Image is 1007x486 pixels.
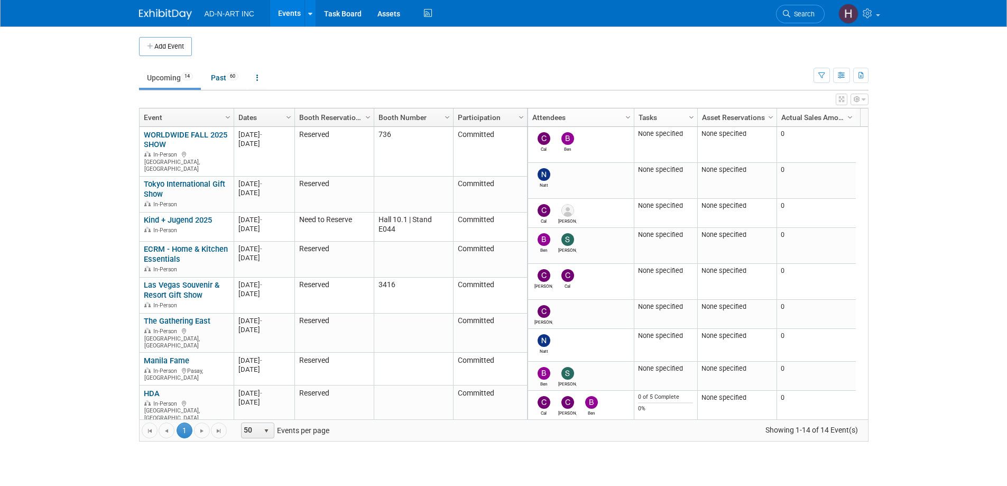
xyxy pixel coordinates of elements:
[755,423,867,437] span: Showing 1-14 of 14 Event(s)
[639,108,690,126] a: Tasks
[453,386,527,425] td: Committed
[238,108,288,126] a: Dates
[144,227,151,232] img: In-Person Event
[558,217,577,224] div: Eric Pisarevsky
[374,278,453,314] td: 3416
[701,130,746,137] span: None specified
[144,215,212,225] a: Kind + Jugend 2025
[227,72,238,80] span: 60
[638,405,693,412] div: 0%
[362,108,374,124] a: Column Settings
[638,267,693,275] div: None specified
[238,139,290,148] div: [DATE]
[561,367,574,380] img: Steven Ross
[538,132,550,145] img: Cal Doroftei
[561,269,574,282] img: Cal Doroftei
[144,179,225,199] a: Tokyo International Gift Show
[441,108,453,124] a: Column Settings
[284,113,293,122] span: Column Settings
[453,213,527,242] td: Committed
[777,300,856,329] td: 0
[203,68,246,88] a: Past60
[538,367,550,380] img: Ben Petersen
[838,4,858,24] img: Hershel Brod
[561,233,574,246] img: Steven Ross
[622,108,634,124] a: Column Settings
[558,145,577,152] div: Ben Petersen
[153,400,180,407] span: In-Person
[538,204,550,217] img: Cal Doroftei
[538,168,550,181] img: Natt Pisarevsky
[260,180,262,188] span: -
[283,108,294,124] a: Column Settings
[177,423,192,438] span: 1
[538,233,550,246] img: Ben Petersen
[558,409,577,416] div: Carol Salmon
[260,389,262,397] span: -
[139,68,201,88] a: Upcoming14
[638,332,693,340] div: None specified
[777,264,856,300] td: 0
[517,113,525,122] span: Column Settings
[260,216,262,224] span: -
[144,356,189,365] a: Manila Fame
[558,380,577,387] div: Steven Ross
[638,201,693,210] div: None specified
[260,281,262,289] span: -
[144,326,229,350] div: [GEOGRAPHIC_DATA], [GEOGRAPHIC_DATA]
[260,356,262,364] span: -
[790,10,815,18] span: Search
[238,280,290,289] div: [DATE]
[585,396,598,409] img: Ben Petersen
[260,245,262,253] span: -
[561,396,574,409] img: Carol Salmon
[453,177,527,213] td: Committed
[777,163,856,199] td: 0
[238,398,290,407] div: [DATE]
[294,127,374,177] td: Reserved
[777,127,856,163] td: 0
[238,179,290,188] div: [DATE]
[159,423,174,438] a: Go to the previous page
[561,132,574,145] img: Ben Petersen
[262,427,271,435] span: select
[294,213,374,242] td: Need to Reserve
[238,365,290,374] div: [DATE]
[701,332,746,340] span: None specified
[534,145,553,152] div: Cal Doroftei
[638,130,693,138] div: None specified
[294,386,374,425] td: Reserved
[144,368,151,373] img: In-Person Event
[260,317,262,325] span: -
[701,267,746,274] span: None specified
[777,362,856,391] td: 0
[443,113,451,122] span: Column Settings
[153,151,180,158] span: In-Person
[194,423,210,438] a: Go to the next page
[238,289,290,298] div: [DATE]
[144,150,229,173] div: [GEOGRAPHIC_DATA], [GEOGRAPHIC_DATA]
[144,280,219,300] a: Las Vegas Souvenir & Resort Gift Show
[687,113,696,122] span: Column Settings
[701,364,746,372] span: None specified
[534,318,553,325] div: Carol Salmon
[453,127,527,177] td: Committed
[238,215,290,224] div: [DATE]
[701,201,746,209] span: None specified
[538,305,550,318] img: Carol Salmon
[766,113,775,122] span: Column Settings
[238,130,290,139] div: [DATE]
[153,266,180,273] span: In-Person
[453,353,527,386] td: Committed
[534,380,553,387] div: Ben Petersen
[153,302,180,309] span: In-Person
[153,227,180,234] span: In-Person
[534,282,553,289] div: Carol Salmon
[701,393,746,401] span: None specified
[144,389,160,398] a: HDA
[453,314,527,353] td: Committed
[374,213,453,242] td: Hall 10.1 | Stand E044
[260,131,262,139] span: -
[294,242,374,278] td: Reserved
[777,391,856,427] td: 0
